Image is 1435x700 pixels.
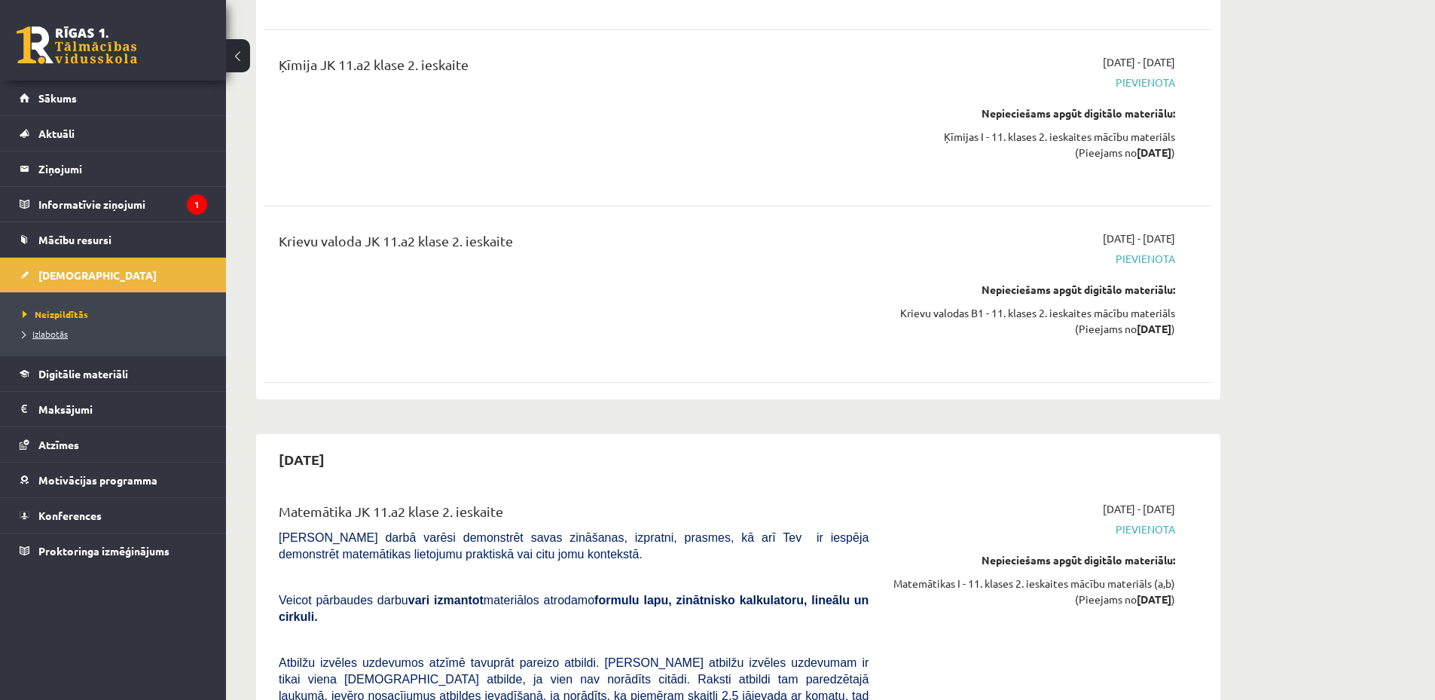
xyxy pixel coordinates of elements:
[20,151,207,186] a: Ziņojumi
[891,521,1175,537] span: Pievienota
[38,438,79,451] span: Atzīmes
[1137,322,1171,335] strong: [DATE]
[891,251,1175,267] span: Pievienota
[23,308,88,320] span: Neizpildītās
[20,533,207,568] a: Proktoringa izmēģinājums
[23,327,211,341] a: Izlabotās
[1137,592,1171,606] strong: [DATE]
[279,531,869,561] span: [PERSON_NAME] darbā varēsi demonstrēt savas zināšanas, izpratni, prasmes, kā arī Tev ir iespēja d...
[38,127,75,140] span: Aktuāli
[23,307,211,321] a: Neizpildītās
[38,473,157,487] span: Motivācijas programma
[408,594,484,607] b: vari izmantot
[891,75,1175,90] span: Pievienota
[891,105,1175,121] div: Nepieciešams apgūt digitālo materiālu:
[279,54,869,82] div: Ķīmija JK 11.a2 klase 2. ieskaite
[891,552,1175,568] div: Nepieciešams apgūt digitālo materiālu:
[20,427,207,462] a: Atzīmes
[20,222,207,257] a: Mācību resursi
[187,194,207,215] i: 1
[38,91,77,105] span: Sākums
[38,187,207,222] legend: Informatīvie ziņojumi
[279,231,869,258] div: Krievu valoda JK 11.a2 klase 2. ieskaite
[1103,54,1175,70] span: [DATE] - [DATE]
[20,463,207,497] a: Motivācijas programma
[38,268,157,282] span: [DEMOGRAPHIC_DATA]
[23,328,68,340] span: Izlabotās
[20,498,207,533] a: Konferences
[20,258,207,292] a: [DEMOGRAPHIC_DATA]
[891,129,1175,160] div: Ķīmijas I - 11. klases 2. ieskaites mācību materiāls (Pieejams no )
[17,26,137,64] a: Rīgas 1. Tālmācības vidusskola
[38,392,207,426] legend: Maksājumi
[1137,145,1171,159] strong: [DATE]
[279,594,869,623] b: formulu lapu, zinātnisko kalkulatoru, lineālu un cirkuli.
[20,187,207,222] a: Informatīvie ziņojumi1
[20,81,207,115] a: Sākums
[279,594,869,623] span: Veicot pārbaudes darbu materiālos atrodamo
[38,151,207,186] legend: Ziņojumi
[20,392,207,426] a: Maksājumi
[279,501,869,529] div: Matemātika JK 11.a2 klase 2. ieskaite
[891,282,1175,298] div: Nepieciešams apgūt digitālo materiālu:
[264,442,340,477] h2: [DATE]
[38,233,111,246] span: Mācību resursi
[1103,231,1175,246] span: [DATE] - [DATE]
[20,356,207,391] a: Digitālie materiāli
[38,544,169,558] span: Proktoringa izmēģinājums
[1103,501,1175,517] span: [DATE] - [DATE]
[20,116,207,151] a: Aktuāli
[38,509,102,522] span: Konferences
[891,576,1175,607] div: Matemātikas I - 11. klases 2. ieskaites mācību materiāls (a,b) (Pieejams no )
[38,367,128,381] span: Digitālie materiāli
[891,305,1175,337] div: Krievu valodas B1 - 11. klases 2. ieskaites mācību materiāls (Pieejams no )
